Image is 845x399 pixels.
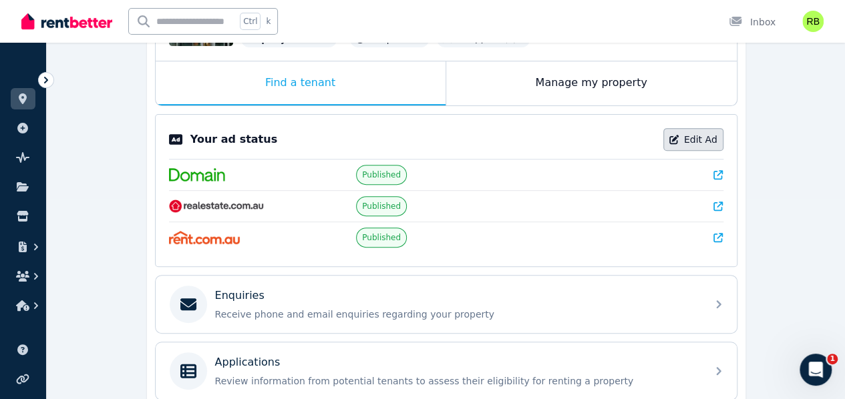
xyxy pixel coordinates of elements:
span: Ctrl [240,13,261,30]
span: 1 [827,354,838,364]
img: RealEstate.com.au [169,199,265,213]
p: Receive phone and email enquiries regarding your property [215,308,699,321]
span: Published [362,169,401,180]
span: k [266,16,271,27]
a: Edit Ad [663,128,723,151]
iframe: Intercom live chat [800,354,832,386]
img: Rosemary Balcomb [802,11,824,32]
div: Inbox [729,15,776,29]
p: Your ad status [190,131,277,147]
p: Enquiries [215,288,265,304]
span: Published [362,232,401,243]
img: RentBetter [21,11,112,31]
img: Rent.com.au [169,231,240,244]
div: Manage my property [446,61,737,105]
p: Review information from potential tenants to assess their eligibility for renting a property [215,374,699,388]
p: Applications [215,354,281,370]
span: Published [362,201,401,212]
a: EnquiriesReceive phone and email enquiries regarding your property [156,276,737,333]
div: Find a tenant [156,61,446,105]
img: Domain.com.au [169,168,225,181]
